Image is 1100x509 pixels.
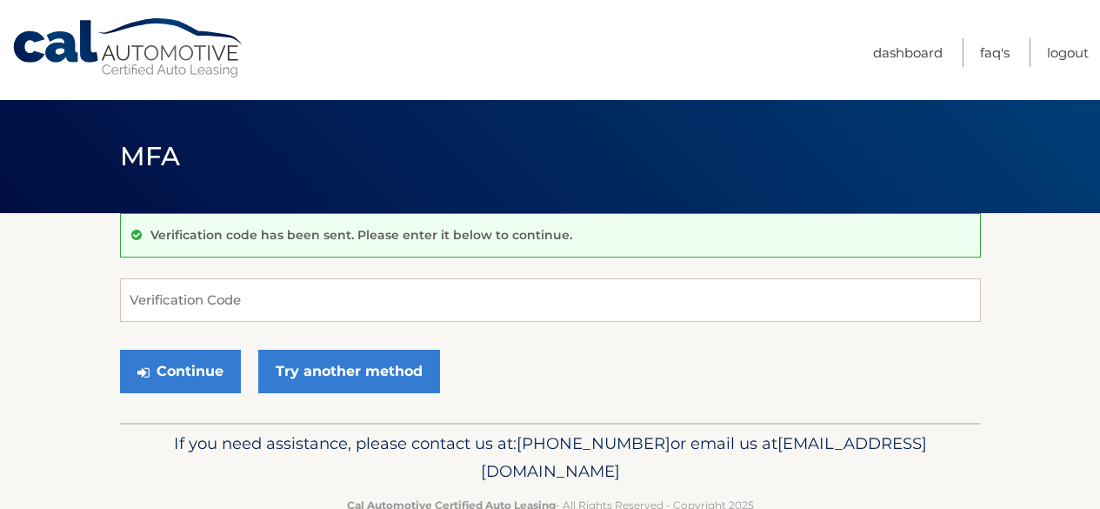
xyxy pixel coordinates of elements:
input: Verification Code [120,278,981,322]
a: FAQ's [980,38,1010,67]
p: Verification code has been sent. Please enter it below to continue. [150,227,572,243]
span: [PHONE_NUMBER] [517,433,670,453]
a: Cal Automotive [11,17,246,79]
span: [EMAIL_ADDRESS][DOMAIN_NAME] [481,433,927,481]
span: MFA [120,140,181,172]
button: Continue [120,350,241,393]
a: Try another method [258,350,440,393]
a: Logout [1047,38,1089,67]
a: Dashboard [873,38,943,67]
p: If you need assistance, please contact us at: or email us at [131,430,970,486]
